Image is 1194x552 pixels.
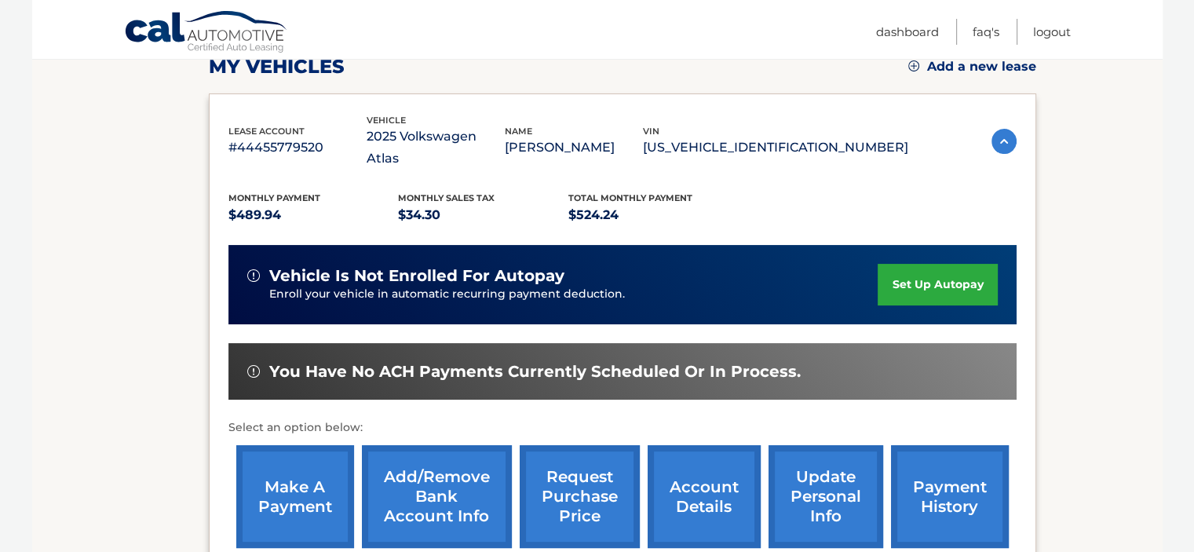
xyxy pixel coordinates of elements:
h2: my vehicles [209,55,345,79]
span: Monthly Payment [228,192,320,203]
a: Add a new lease [908,59,1036,75]
span: vin [643,126,659,137]
a: payment history [891,445,1009,548]
a: Dashboard [876,19,939,45]
span: name [505,126,532,137]
a: Add/Remove bank account info [362,445,512,548]
a: FAQ's [973,19,999,45]
span: You have no ACH payments currently scheduled or in process. [269,362,801,382]
p: $524.24 [568,204,739,226]
p: 2025 Volkswagen Atlas [367,126,505,170]
p: [US_VEHICLE_IDENTIFICATION_NUMBER] [643,137,908,159]
p: $489.94 [228,204,399,226]
span: vehicle [367,115,406,126]
p: $34.30 [398,204,568,226]
span: Total Monthly Payment [568,192,692,203]
span: vehicle is not enrolled for autopay [269,266,564,286]
p: Select an option below: [228,419,1017,437]
a: set up autopay [878,264,997,305]
span: lease account [228,126,305,137]
img: accordion-active.svg [991,129,1017,154]
span: Monthly sales Tax [398,192,495,203]
a: request purchase price [520,445,640,548]
p: [PERSON_NAME] [505,137,643,159]
a: account details [648,445,761,548]
a: update personal info [769,445,883,548]
a: Cal Automotive [124,10,289,56]
img: add.svg [908,60,919,71]
a: make a payment [236,445,354,548]
img: alert-white.svg [247,365,260,378]
p: Enroll your vehicle in automatic recurring payment deduction. [269,286,878,303]
img: alert-white.svg [247,269,260,282]
p: #44455779520 [228,137,367,159]
a: Logout [1033,19,1071,45]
